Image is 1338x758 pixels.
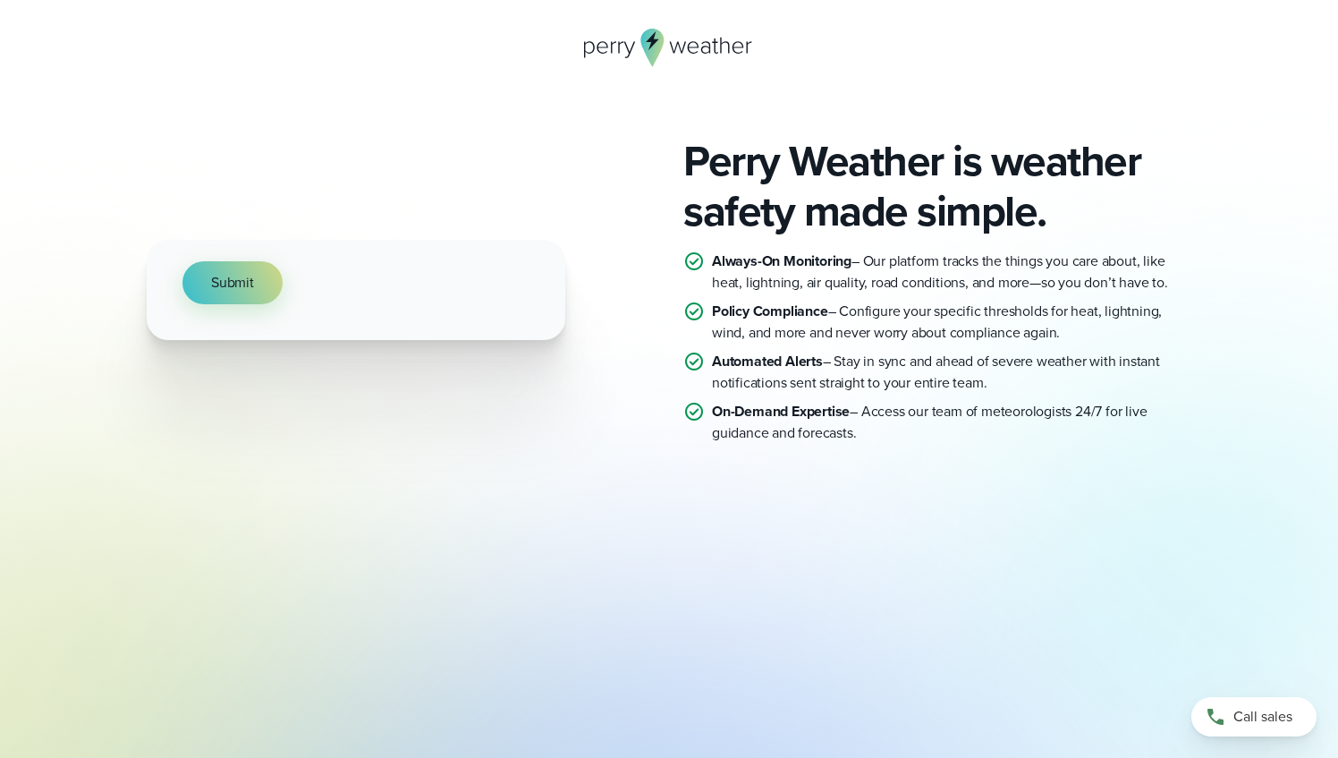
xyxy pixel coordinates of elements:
strong: On-Demand Expertise [712,401,850,422]
p: – Our platform tracks the things you care about, like heat, lightning, air quality, road conditio... [712,251,1191,294]
strong: Always-On Monitoring [712,251,851,271]
p: – Access our team of meteorologists 24/7 for live guidance and forecasts. [712,401,1191,444]
span: Call sales [1233,706,1292,728]
strong: Policy Compliance [712,301,828,321]
p: – Configure your specific thresholds for heat, lightning, wind, and more and never worry about co... [712,301,1191,344]
span: Submit [211,272,254,294]
p: – Stay in sync and ahead of severe weather with instant notifications sent straight to your entir... [712,351,1191,394]
strong: Automated Alerts [712,351,823,371]
button: Submit [182,261,283,304]
h2: Perry Weather is weather safety made simple. [683,136,1191,236]
a: Call sales [1191,697,1317,737]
